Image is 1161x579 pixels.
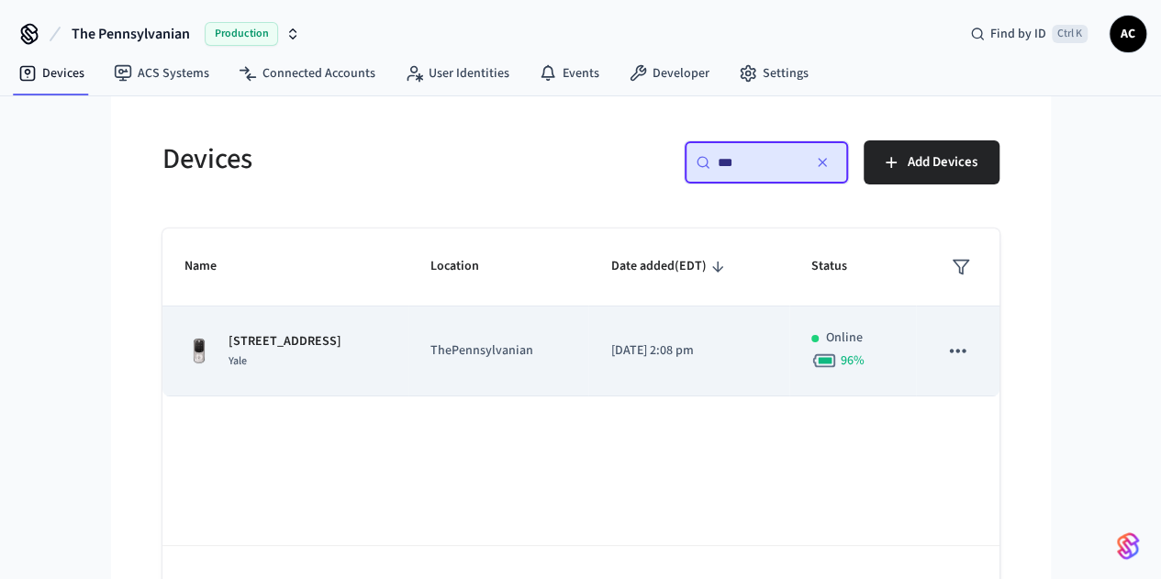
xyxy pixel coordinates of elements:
img: SeamLogoGradient.69752ec5.svg [1117,531,1139,561]
span: Add Devices [908,150,977,174]
span: The Pennsylvanian [72,23,190,45]
h5: Devices [162,140,570,178]
span: Ctrl K [1052,25,1088,43]
a: User Identities [390,57,524,90]
button: Add Devices [864,140,999,184]
img: Yale Assure Touchscreen Wifi Smart Lock, Satin Nickel, Front [184,337,214,366]
span: Yale [229,353,247,369]
span: Location [430,252,503,281]
div: Find by IDCtrl K [955,17,1102,50]
p: ThePennsylvanian [430,341,566,361]
span: Name [184,252,240,281]
a: Devices [4,57,99,90]
span: Production [205,22,278,46]
a: ACS Systems [99,57,224,90]
span: Date added(EDT) [610,252,730,281]
p: [DATE] 2:08 pm [610,341,766,361]
button: AC [1110,16,1146,52]
span: Find by ID [990,25,1046,43]
a: Developer [614,57,724,90]
span: AC [1111,17,1144,50]
a: Events [524,57,614,90]
a: Connected Accounts [224,57,390,90]
p: Online [826,328,863,348]
span: 96 % [841,351,865,370]
span: Status [811,252,871,281]
table: sticky table [162,228,999,396]
p: [STREET_ADDRESS] [229,332,341,351]
a: Settings [724,57,823,90]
